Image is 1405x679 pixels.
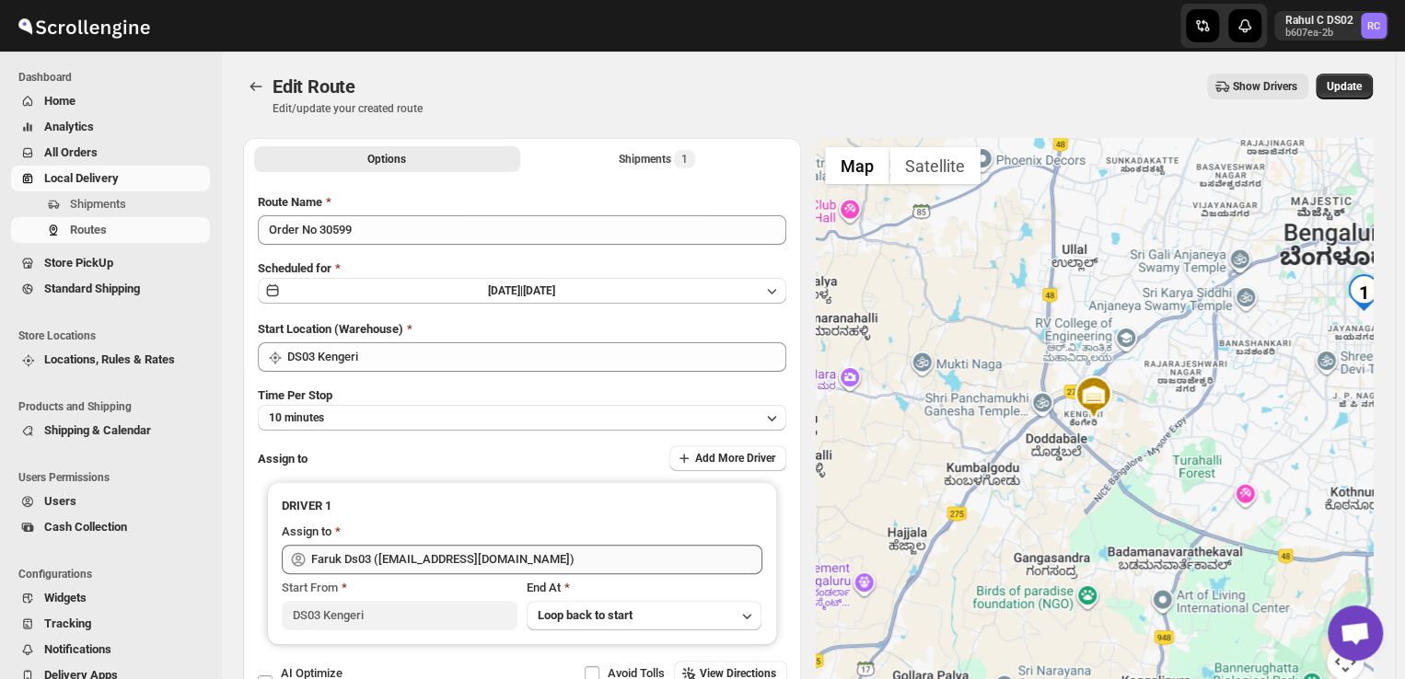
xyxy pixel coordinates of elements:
[269,410,324,425] span: 10 minutes
[1327,79,1362,94] span: Update
[273,75,355,98] span: Edit Route
[273,101,423,116] p: Edit/update your created route
[18,399,212,414] span: Products and Shipping
[282,581,338,594] span: Start From
[287,342,786,372] input: Search location
[695,451,775,466] span: Add More Driver
[258,388,332,402] span: Time Per Stop
[258,405,786,431] button: 10 minutes
[44,423,151,437] span: Shipping & Calendar
[44,171,119,185] span: Local Delivery
[44,94,75,108] span: Home
[243,74,269,99] button: Routes
[1285,13,1353,28] p: Rahul C DS02
[1361,13,1387,39] span: Rahul C DS02
[282,497,762,515] h3: DRIVER 1
[258,261,331,275] span: Scheduled for
[11,637,210,662] button: Notifications
[11,88,210,114] button: Home
[44,494,76,508] span: Users
[258,215,786,245] input: Eg: Bengaluru Route
[18,328,212,343] span: Store Locations
[538,608,633,622] span: Loop back to start
[825,147,889,184] button: Show street map
[18,567,212,581] span: Configurations
[1285,28,1353,39] p: b607ea-2b
[44,520,127,534] span: Cash Collection
[11,489,210,514] button: Users
[11,514,210,540] button: Cash Collection
[524,146,790,172] button: Selected Shipments
[44,591,87,604] span: Widgets
[11,191,210,217] button: Shipments
[11,217,210,243] button: Routes
[367,152,406,167] span: Options
[1207,74,1308,99] button: Show Drivers
[258,195,322,209] span: Route Name
[1274,11,1388,40] button: User menu
[258,278,786,304] button: [DATE]|[DATE]
[44,642,111,656] span: Notifications
[11,114,210,140] button: Analytics
[527,601,762,630] button: Loop back to start
[11,611,210,637] button: Tracking
[18,470,212,485] span: Users Permissions
[70,223,107,236] span: Routes
[258,452,308,466] span: Assign to
[44,282,140,295] span: Standard Shipping
[488,284,523,297] span: [DATE] |
[44,616,91,630] span: Tracking
[523,284,555,297] span: [DATE]
[11,347,210,373] button: Locations, Rules & Rates
[619,150,695,168] div: Shipments
[11,585,210,611] button: Widgets
[44,120,94,133] span: Analytics
[15,3,153,49] img: ScrollEngine
[311,545,762,574] input: Search assignee
[11,140,210,166] button: All Orders
[282,523,331,541] div: Assign to
[1367,20,1380,32] text: RC
[681,152,688,167] span: 1
[1316,74,1373,99] button: Update
[11,418,210,443] button: Shipping & Calendar
[44,145,98,159] span: All Orders
[1328,605,1383,661] div: Open chat
[44,352,175,366] span: Locations, Rules & Rates
[889,147,981,184] button: Show satellite imagery
[669,445,786,471] button: Add More Driver
[70,197,126,211] span: Shipments
[18,70,212,85] span: Dashboard
[44,256,113,270] span: Store PickUp
[1345,274,1382,311] div: 1
[527,579,762,597] div: End At
[258,322,403,336] span: Start Location (Warehouse)
[1233,79,1297,94] span: Show Drivers
[254,146,520,172] button: All Route Options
